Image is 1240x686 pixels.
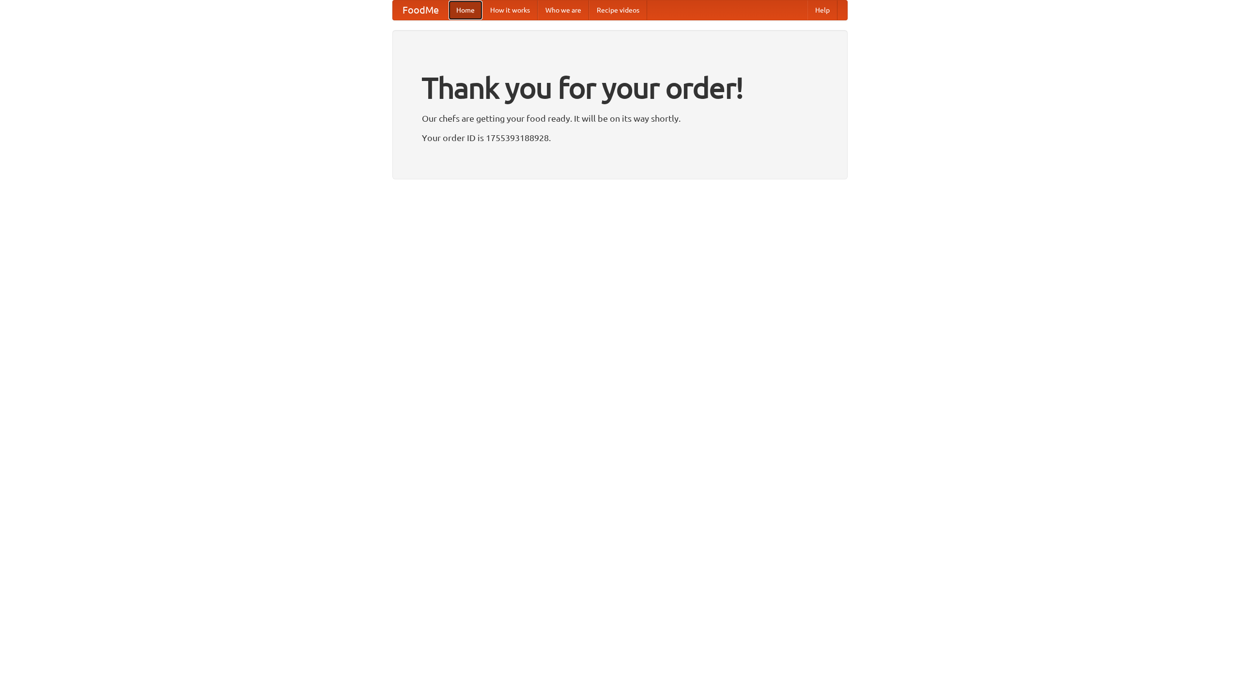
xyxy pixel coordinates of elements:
[422,111,818,126] p: Our chefs are getting your food ready. It will be on its way shortly.
[807,0,837,20] a: Help
[482,0,538,20] a: How it works
[393,0,449,20] a: FoodMe
[422,130,818,145] p: Your order ID is 1755393188928.
[538,0,589,20] a: Who we are
[422,64,818,111] h1: Thank you for your order!
[449,0,482,20] a: Home
[589,0,647,20] a: Recipe videos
